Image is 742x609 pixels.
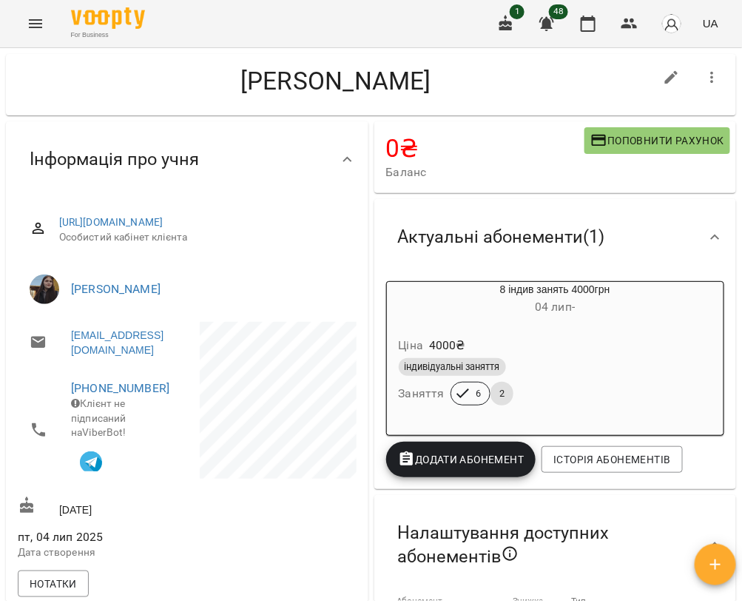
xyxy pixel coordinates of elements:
span: For Business [71,30,145,40]
div: [DATE] [15,494,187,521]
button: Додати Абонемент [386,442,536,477]
img: Бєлік Дарина Юріївна [30,275,59,304]
div: Інформація про учня [6,121,368,198]
span: UA [703,16,718,31]
div: Актуальні абонементи(1) [374,199,737,275]
a: [PERSON_NAME] [71,282,161,296]
button: Клієнт підписаний на VooptyBot [71,440,111,480]
span: Баланс [386,164,584,181]
span: Актуальні абонементи ( 1 ) [398,226,605,249]
svg: Якщо не обрано жодного, клієнт зможе побачити всі публічні абонементи [502,545,519,563]
span: 2 [490,387,513,400]
button: UA [697,10,724,37]
button: Нотатки [18,571,89,597]
button: Історія абонементів [542,446,682,473]
span: 04 лип - [535,300,575,314]
span: Нотатки [30,575,77,593]
h6: Заняття [399,383,445,404]
span: 6 [467,387,490,400]
button: 8 індив занять 4000грн04 лип- Ціна4000₴індивідуальні заняттяЗаняття62 [387,282,724,423]
span: Інформація про учня [30,148,199,171]
span: індивідуальні заняття [399,360,506,374]
button: Поповнити рахунок [584,127,730,154]
img: Voopty Logo [71,7,145,29]
span: Клієнт не підписаний на ViberBot! [71,397,127,438]
p: Дата створення [18,545,184,560]
span: Особистий кабінет клієнта [59,230,345,245]
h6: Ціна [399,335,424,356]
span: Історія абонементів [553,451,670,468]
span: 48 [549,4,568,19]
img: avatar_s.png [661,13,682,34]
a: [EMAIL_ADDRESS][DOMAIN_NAME] [71,328,172,357]
span: Поповнити рахунок [590,132,724,149]
h4: 0 ₴ [386,133,584,164]
div: Налаштування доступних абонементів [374,495,737,595]
h4: [PERSON_NAME] [18,66,654,96]
div: 8 індив занять 4000грн [387,282,724,317]
span: Налаштування доступних абонементів [398,522,687,568]
span: Додати Абонемент [398,451,525,468]
span: 1 [510,4,525,19]
a: [URL][DOMAIN_NAME] [59,216,163,228]
p: 4000 ₴ [429,337,465,354]
img: Telegram [80,451,102,474]
button: Menu [18,6,53,41]
span: пт, 04 лип 2025 [18,528,184,546]
a: [PHONE_NUMBER] [71,381,169,395]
